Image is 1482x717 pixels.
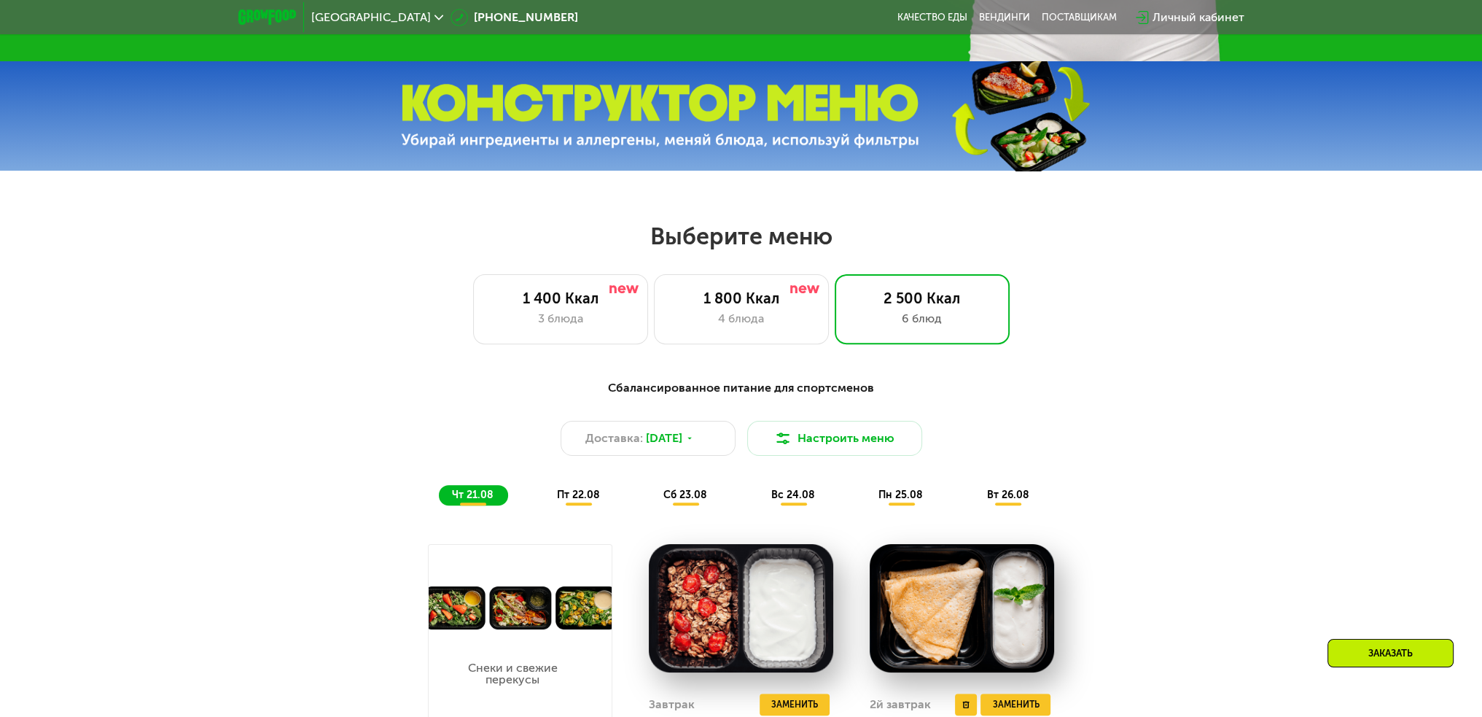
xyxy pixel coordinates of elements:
[897,12,967,23] a: Качество еды
[488,310,633,328] div: 3 блюда
[992,697,1039,712] span: Заменить
[1153,9,1244,26] div: Личный кабинет
[986,489,1029,501] span: вт 26.08
[447,662,579,686] p: Снеки и свежие перекусы
[311,12,431,23] span: [GEOGRAPHIC_DATA]
[771,489,815,501] span: вс 24.08
[451,9,578,26] a: [PHONE_NUMBER]
[646,430,682,447] span: [DATE]
[980,694,1050,716] button: Заменить
[452,489,494,501] span: чт 21.08
[47,222,1435,251] h2: Выберите меню
[878,489,923,501] span: пн 25.08
[979,12,1030,23] a: Вендинги
[663,489,707,501] span: сб 23.08
[747,421,922,456] button: Настроить меню
[850,290,994,307] div: 2 500 Ккал
[488,290,633,307] div: 1 400 Ккал
[760,694,830,716] button: Заменить
[669,290,814,307] div: 1 800 Ккал
[1042,12,1117,23] div: поставщикам
[850,310,994,328] div: 6 блюд
[649,694,695,716] div: Завтрак
[310,379,1173,398] div: Сбалансированное питание для спортсменов
[557,489,600,501] span: пт 22.08
[585,430,643,447] span: Доставка:
[1327,639,1454,667] div: Заказать
[771,697,818,712] span: Заменить
[669,310,814,328] div: 4 блюда
[870,694,931,716] div: 2й завтрак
